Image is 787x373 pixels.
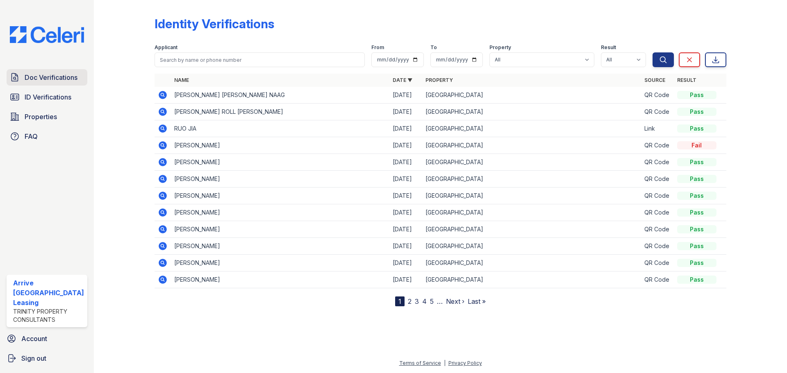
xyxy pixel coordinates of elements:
[389,104,422,120] td: [DATE]
[641,221,674,238] td: QR Code
[677,158,716,166] div: Pass
[155,52,365,67] input: Search by name or phone number
[3,26,91,43] img: CE_Logo_Blue-a8612792a0a2168367f1c8372b55b34899dd931a85d93a1a3d3e32e68fde9ad4.png
[677,208,716,217] div: Pass
[422,87,641,104] td: [GEOGRAPHIC_DATA]
[677,108,716,116] div: Pass
[641,188,674,204] td: QR Code
[677,276,716,284] div: Pass
[389,271,422,288] td: [DATE]
[422,221,641,238] td: [GEOGRAPHIC_DATA]
[389,120,422,137] td: [DATE]
[677,259,716,267] div: Pass
[446,297,464,305] a: Next ›
[677,77,696,83] a: Result
[677,175,716,183] div: Pass
[389,221,422,238] td: [DATE]
[430,44,437,51] label: To
[174,77,189,83] a: Name
[641,271,674,288] td: QR Code
[641,87,674,104] td: QR Code
[389,238,422,255] td: [DATE]
[422,104,641,120] td: [GEOGRAPHIC_DATA]
[641,104,674,120] td: QR Code
[389,255,422,271] td: [DATE]
[422,297,427,305] a: 4
[171,271,389,288] td: [PERSON_NAME]
[641,154,674,171] td: QR Code
[25,112,57,122] span: Properties
[389,137,422,154] td: [DATE]
[422,171,641,188] td: [GEOGRAPHIC_DATA]
[171,137,389,154] td: [PERSON_NAME]
[399,360,441,366] a: Terms of Service
[468,297,486,305] a: Last »
[171,154,389,171] td: [PERSON_NAME]
[7,128,87,145] a: FAQ
[641,120,674,137] td: Link
[389,188,422,204] td: [DATE]
[155,44,177,51] label: Applicant
[425,77,453,83] a: Property
[422,255,641,271] td: [GEOGRAPHIC_DATA]
[422,120,641,137] td: [GEOGRAPHIC_DATA]
[437,296,443,306] span: …
[444,360,446,366] div: |
[393,77,412,83] a: Date ▼
[7,109,87,125] a: Properties
[408,297,412,305] a: 2
[422,271,641,288] td: [GEOGRAPHIC_DATA]
[7,69,87,86] a: Doc Verifications
[171,120,389,137] td: RUO JIA
[677,225,716,233] div: Pass
[422,154,641,171] td: [GEOGRAPHIC_DATA]
[171,238,389,255] td: [PERSON_NAME]
[171,87,389,104] td: [PERSON_NAME] [PERSON_NAME] NAAG
[25,131,38,141] span: FAQ
[641,238,674,255] td: QR Code
[644,77,665,83] a: Source
[422,238,641,255] td: [GEOGRAPHIC_DATA]
[430,297,434,305] a: 5
[7,89,87,105] a: ID Verifications
[677,242,716,250] div: Pass
[25,92,71,102] span: ID Verifications
[677,192,716,200] div: Pass
[389,87,422,104] td: [DATE]
[641,255,674,271] td: QR Code
[677,141,716,149] div: Fail
[677,91,716,99] div: Pass
[389,171,422,188] td: [DATE]
[389,204,422,221] td: [DATE]
[21,334,47,344] span: Account
[641,137,674,154] td: QR Code
[171,171,389,188] td: [PERSON_NAME]
[3,350,91,366] a: Sign out
[13,278,84,307] div: Arrive [GEOGRAPHIC_DATA] Leasing
[25,72,77,82] span: Doc Verifications
[3,330,91,347] a: Account
[641,204,674,221] td: QR Code
[448,360,482,366] a: Privacy Policy
[395,296,405,306] div: 1
[155,16,274,31] div: Identity Verifications
[171,188,389,204] td: [PERSON_NAME]
[489,44,511,51] label: Property
[422,188,641,204] td: [GEOGRAPHIC_DATA]
[171,221,389,238] td: [PERSON_NAME]
[677,124,716,133] div: Pass
[371,44,384,51] label: From
[171,104,389,120] td: [PERSON_NAME] ROLL [PERSON_NAME]
[422,137,641,154] td: [GEOGRAPHIC_DATA]
[389,154,422,171] td: [DATE]
[422,204,641,221] td: [GEOGRAPHIC_DATA]
[171,204,389,221] td: [PERSON_NAME]
[171,255,389,271] td: [PERSON_NAME]
[21,353,46,363] span: Sign out
[415,297,419,305] a: 3
[641,171,674,188] td: QR Code
[13,307,84,324] div: Trinity Property Consultants
[601,44,616,51] label: Result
